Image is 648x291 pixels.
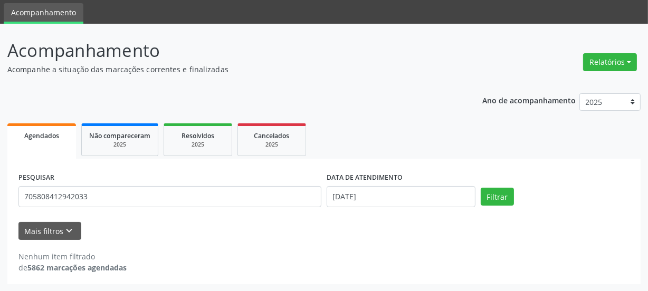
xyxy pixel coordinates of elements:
[18,222,81,240] button: Mais filtroskeyboard_arrow_down
[171,141,224,149] div: 2025
[327,186,475,207] input: Selecione um intervalo
[18,251,127,262] div: Nenhum item filtrado
[583,53,637,71] button: Relatórios
[7,64,451,75] p: Acompanhe a situação das marcações correntes e finalizadas
[7,37,451,64] p: Acompanhamento
[254,131,290,140] span: Cancelados
[27,263,127,273] strong: 5862 marcações agendadas
[482,93,576,106] p: Ano de acompanhamento
[18,170,54,186] label: PESQUISAR
[64,225,75,237] i: keyboard_arrow_down
[89,131,150,140] span: Não compareceram
[18,186,321,207] input: Nome, CNS
[182,131,214,140] span: Resolvidos
[89,141,150,149] div: 2025
[481,188,514,206] button: Filtrar
[327,170,403,186] label: DATA DE ATENDIMENTO
[18,262,127,273] div: de
[245,141,298,149] div: 2025
[4,3,83,24] a: Acompanhamento
[24,131,59,140] span: Agendados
